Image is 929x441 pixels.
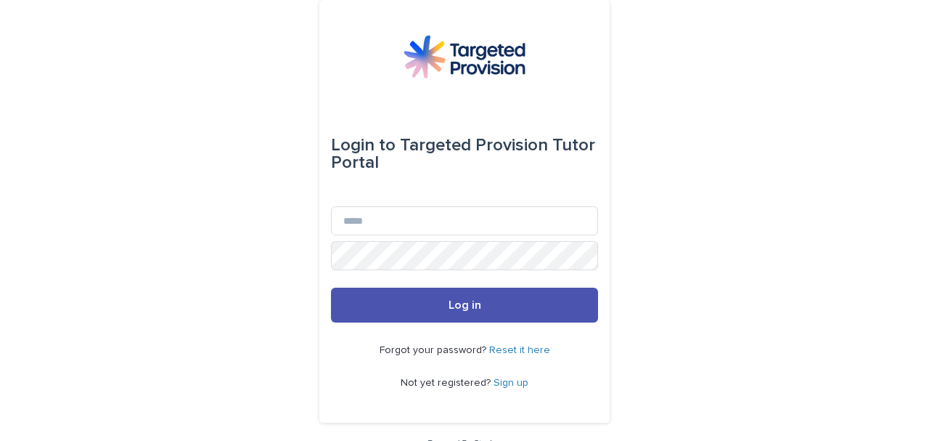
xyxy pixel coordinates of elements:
span: Log in [449,299,481,311]
img: M5nRWzHhSzIhMunXDL62 [404,35,525,78]
span: Forgot your password? [380,345,489,355]
div: Targeted Provision Tutor Portal [331,125,598,183]
a: Sign up [494,378,528,388]
a: Reset it here [489,345,550,355]
span: Not yet registered? [401,378,494,388]
button: Log in [331,288,598,323]
span: Login to [331,137,396,154]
